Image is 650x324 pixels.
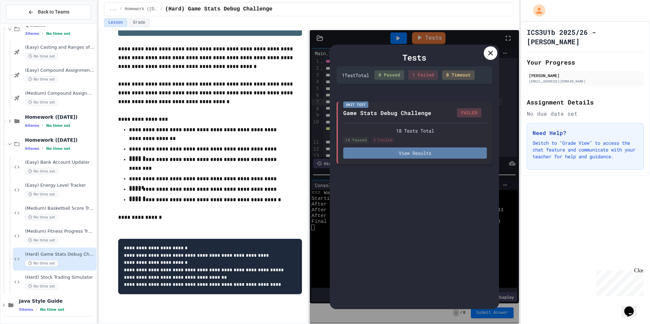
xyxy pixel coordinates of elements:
span: Homework ([DATE]) [25,114,95,120]
div: Game Stats Debug Challenge [343,109,431,117]
h3: Need Help? [533,129,638,137]
iframe: chat widget [594,268,643,296]
span: (Hard) Game Stats Debug Challenge [165,5,273,13]
div: [EMAIL_ADDRESS][DOMAIN_NAME] [529,79,642,84]
span: No time set [25,283,58,290]
span: (Easy) Energy Level Tracker [25,183,95,188]
span: Homework (Sept 23) [125,6,157,12]
div: 18 Tests Total [343,127,487,134]
span: No time set [40,307,64,312]
iframe: chat widget [622,297,643,317]
span: 6 items [25,123,39,128]
span: No time set [46,123,70,128]
h1: ICS3U1b 2025/26 - [PERSON_NAME] [527,27,644,46]
div: Chat with us now!Close [3,3,47,43]
span: ... [110,6,117,12]
div: [PERSON_NAME] [529,72,642,78]
div: Tests [337,51,492,64]
span: No time set [46,31,70,36]
span: • [42,31,43,36]
span: No time set [25,76,58,83]
span: No time set [25,168,58,175]
span: 6 items [25,146,39,151]
span: • [42,146,43,151]
div: Unit Test [343,101,369,108]
span: • [36,307,37,312]
span: No time set [46,146,70,151]
span: No time set [25,237,58,244]
span: Back to Teams [38,8,69,16]
span: (Hard) Game Stats Debug Challenge [25,252,95,257]
button: View Results [343,147,487,159]
span: / [120,6,122,12]
div: 0 Timeout [442,70,475,80]
span: No time set [25,99,58,106]
span: Java Style Guide [19,298,95,304]
p: Switch to "Grade View" to access the chat feature and communicate with your teacher for help and ... [533,140,638,160]
span: (Medium) Fitness Progress Tracker [25,229,95,234]
span: No time set [25,53,58,60]
div: 1 Failed [408,70,438,80]
h2: Assignment Details [527,97,644,107]
div: No due date set [527,110,644,118]
span: Homework ([DATE]) [25,137,95,143]
span: 3 items [25,31,39,36]
span: 5 items [19,307,33,312]
span: No time set [25,214,58,221]
span: No time set [25,191,58,198]
button: Back to Teams [6,5,91,19]
span: No time set [25,260,58,267]
div: 0 Passed [374,70,404,80]
span: (Easy) Bank Account Updater [25,160,95,165]
span: / [160,6,162,12]
button: Lesson [104,18,127,27]
div: 1 Test Total [342,72,369,79]
span: • [42,123,43,128]
span: (Easy) Casting and Ranges of Variables [25,45,95,50]
span: (Medium) Compound Assignment Operators [25,91,95,96]
button: Grade [129,18,150,27]
div: My Account [526,3,547,18]
span: (Hard) Stock Trading Simulator [25,275,95,280]
span: (Easy) Compound Assignment Operators [25,68,95,73]
div: 4 Failed [371,137,394,143]
span: (Medium) Basketball Score Tracker [25,206,95,211]
h2: Your Progress [527,57,644,67]
div: 14 Passed [343,137,369,143]
div: FAILED [457,108,481,118]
